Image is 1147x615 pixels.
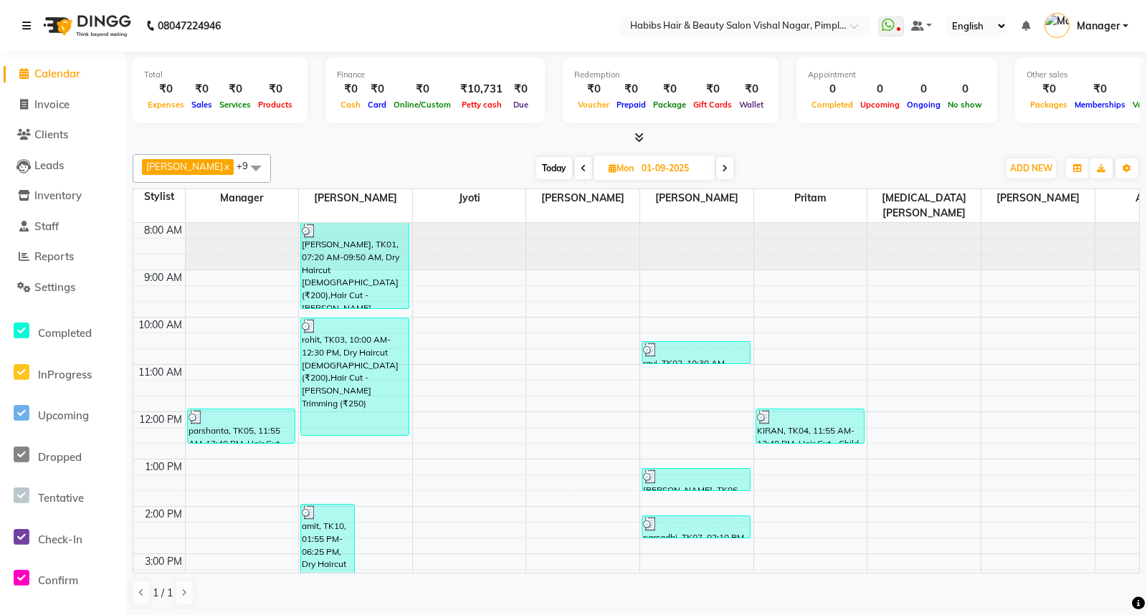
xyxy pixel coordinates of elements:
span: Leads [34,158,64,172]
span: Settings [34,280,75,294]
div: parsadhi, TK07, 02:10 PM-02:40 PM, Dry Haircut [DEMOGRAPHIC_DATA] (₹200) [642,516,750,538]
a: Settings [4,280,122,296]
div: Stylist [133,189,185,204]
span: Staff [34,219,59,233]
div: [PERSON_NAME], TK06, 01:10 PM-01:40 PM, Hair Cut - [DEMOGRAPHIC_DATA] HairCut with Wash (₹480) [642,469,750,490]
div: ₹0 [508,81,533,97]
div: ₹0 [690,81,736,97]
div: ₹0 [613,81,649,97]
div: 11:00 AM [135,365,185,380]
span: Today [536,157,572,179]
span: Expenses [144,100,188,110]
div: KIRAN, TK04, 11:55 AM-12:40 PM, Hair Cut - Child Haircut Boy (₹300) [756,409,864,443]
div: Total [144,69,296,81]
span: Pritam [754,189,867,207]
div: ravi, TK02, 10:30 AM-11:00 AM, Dry Haircut [DEMOGRAPHIC_DATA] (₹200) [642,342,750,363]
div: ₹0 [390,81,454,97]
span: Completed [38,326,92,340]
div: Finance [337,69,533,81]
span: Manager [1077,19,1120,34]
div: 0 [903,81,944,97]
span: Dropped [38,450,82,464]
div: ₹0 [1027,81,1071,97]
span: Online/Custom [390,100,454,110]
div: ₹0 [736,81,767,97]
span: No show [944,100,986,110]
div: 8:00 AM [141,223,185,238]
span: [PERSON_NAME] [146,161,223,172]
div: ₹0 [1071,81,1129,97]
span: +9 [237,160,259,171]
span: Mon [605,163,637,173]
div: 10:00 AM [135,318,185,333]
span: Clients [34,128,68,141]
span: Calendar [34,67,80,80]
span: Services [216,100,254,110]
span: Upcoming [857,100,903,110]
div: ₹0 [649,81,690,97]
div: Redemption [574,69,767,81]
div: 2:00 PM [142,507,185,522]
input: 2025-09-01 [637,158,709,179]
span: Confirm [38,573,78,587]
div: ₹0 [216,81,254,97]
div: ₹0 [188,81,216,97]
span: Gift Cards [690,100,736,110]
span: [MEDICAL_DATA][PERSON_NAME] [867,189,981,222]
div: 9:00 AM [141,270,185,285]
span: Voucher [574,100,613,110]
span: Inventory [34,189,82,202]
button: ADD NEW [1006,158,1056,178]
div: Appointment [808,69,986,81]
div: 1:00 PM [142,459,185,475]
span: [PERSON_NAME] [526,189,639,207]
div: rohit, TK03, 10:00 AM-12:30 PM, Dry Haircut [DEMOGRAPHIC_DATA] (₹200),Hair Cut - [PERSON_NAME] Tr... [301,318,409,435]
span: Petty cash [458,100,505,110]
div: ₹10,731 [454,81,508,97]
span: Completed [808,100,857,110]
span: Manager [186,189,299,207]
a: Reports [4,249,122,265]
b: 08047224946 [158,6,221,46]
a: Clients [4,127,122,143]
div: ₹0 [144,81,188,97]
span: Wallet [736,100,767,110]
span: Jyoti [413,189,526,207]
div: parshanta, TK05, 11:55 AM-12:40 PM, Hair Cut - Child Haircut Boy (₹300) [188,409,295,443]
div: 0 [808,81,857,97]
span: Memberships [1071,100,1129,110]
a: Inventory [4,188,122,204]
div: ₹0 [574,81,613,97]
span: 1 / 1 [153,586,173,601]
span: Packages [1027,100,1071,110]
a: x [223,161,229,172]
div: ₹0 [254,81,296,97]
span: Invoice [34,97,70,111]
span: Products [254,100,296,110]
img: logo [37,6,135,46]
span: Upcoming [38,409,89,422]
a: Invoice [4,97,122,113]
span: ADD NEW [1010,163,1052,173]
span: Due [510,100,532,110]
span: Prepaid [613,100,649,110]
span: Package [649,100,690,110]
span: [PERSON_NAME] [299,189,412,207]
div: 12:00 PM [136,412,185,427]
span: [PERSON_NAME] [981,189,1095,207]
div: 0 [944,81,986,97]
div: 3:00 PM [142,554,185,569]
a: Staff [4,219,122,235]
div: 0 [857,81,903,97]
div: ₹0 [364,81,390,97]
span: InProgress [38,368,92,381]
img: Manager [1044,13,1070,38]
span: Tentative [38,491,84,505]
a: Calendar [4,66,122,82]
span: Sales [188,100,216,110]
span: Cash [337,100,364,110]
div: [PERSON_NAME], TK01, 07:20 AM-09:50 AM, Dry Haircut [DEMOGRAPHIC_DATA] (₹200),Hair Cut - [PERSON_... [301,223,409,308]
div: ₹0 [337,81,364,97]
span: Ongoing [903,100,944,110]
a: Leads [4,158,122,174]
